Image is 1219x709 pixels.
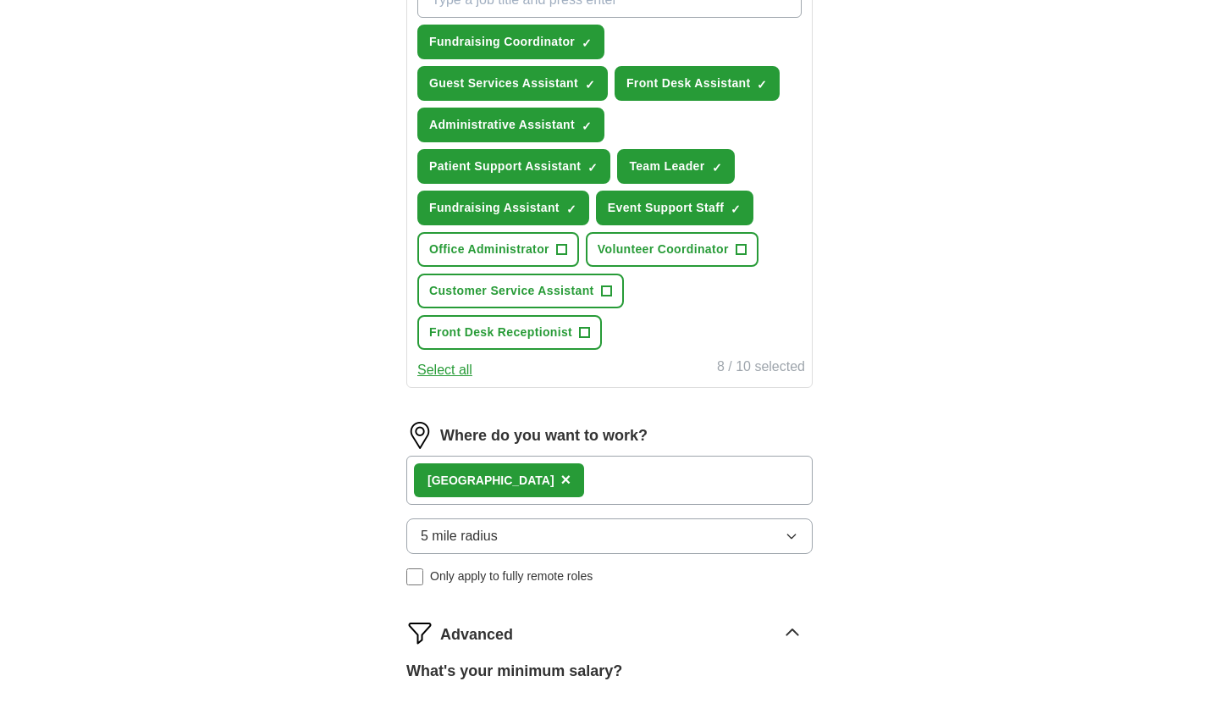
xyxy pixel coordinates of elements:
span: 5 mile radius [421,526,498,546]
button: Volunteer Coordinator [586,232,758,267]
span: Only apply to fully remote roles [430,568,593,585]
span: Office Administrator [429,241,549,258]
span: ✓ [731,202,741,216]
span: Team Leader [629,158,704,175]
input: Only apply to fully remote roles [406,568,423,585]
span: ✓ [587,161,598,174]
button: Select all [417,360,472,380]
span: ✓ [566,202,576,216]
span: Customer Service Assistant [429,282,594,300]
span: Guest Services Assistant [429,75,578,92]
button: Team Leader✓ [617,149,734,184]
span: × [561,470,571,489]
div: 8 / 10 selected [717,357,805,380]
button: Customer Service Assistant [417,274,624,308]
img: location.png [406,422,433,449]
div: [GEOGRAPHIC_DATA] [427,472,554,490]
img: filter [406,619,433,646]
span: Advanced [440,623,513,646]
button: Patient Support Assistant✓ [417,149,610,184]
label: Where do you want to work? [440,424,648,447]
button: Administrative Assistant✓ [417,108,604,142]
button: Fundraising Coordinator✓ [417,25,604,59]
button: × [561,468,571,493]
span: ✓ [582,119,592,133]
span: ✓ [582,36,592,50]
span: ✓ [757,78,767,91]
button: Fundraising Assistant✓ [417,191,589,225]
button: 5 mile radius [406,518,813,554]
span: Front Desk Receptionist [429,324,572,341]
button: Office Administrator [417,232,579,267]
span: ✓ [585,78,595,91]
span: Fundraising Assistant [429,199,560,217]
span: ✓ [712,161,722,174]
span: Patient Support Assistant [429,158,581,175]
span: Event Support Staff [608,199,724,217]
span: Administrative Assistant [429,116,575,134]
button: Guest Services Assistant✓ [417,66,608,101]
span: Fundraising Coordinator [429,33,575,51]
button: Front Desk Assistant✓ [615,66,780,101]
button: Event Support Staff✓ [596,191,753,225]
label: What's your minimum salary? [406,660,622,683]
span: Front Desk Assistant [626,75,751,92]
button: Front Desk Receptionist [417,315,602,350]
span: Volunteer Coordinator [598,241,729,258]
